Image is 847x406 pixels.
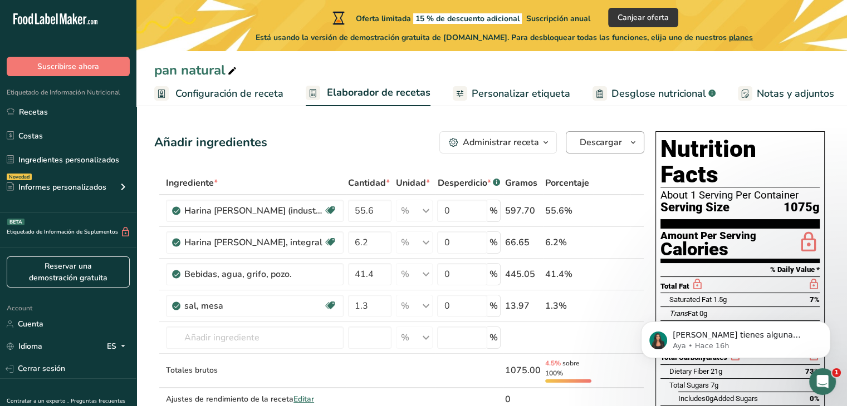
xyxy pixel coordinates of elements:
[593,81,716,106] a: Desglose nutricional
[810,295,820,304] span: 7%
[154,133,267,152] div: Añadir ingredientes
[437,176,500,190] div: Desperdicio
[545,236,591,249] div: 6.2%
[505,364,541,377] div: 1075.00
[545,268,591,281] div: 41.4%
[624,298,847,376] iframe: Intercom notifications mensaje
[713,295,727,304] span: 1.5g
[505,236,541,249] div: 66.65
[306,80,430,107] a: Elaborador de recetas
[660,231,756,241] div: Amount Per Serving
[7,57,130,76] button: Suscribirse ahora
[184,268,324,281] div: Bebidas, agua, grifo, pozo.
[505,204,541,217] div: 597.70
[706,394,713,403] span: 0g
[566,131,644,154] button: Descargar
[166,364,344,376] div: Totales brutos
[545,359,579,378] span: sobre 100%
[809,368,836,395] iframe: Intercom live chat
[545,359,561,368] span: 4.5%
[678,394,758,403] span: Includes Added Sugars
[293,394,314,404] span: Editar
[453,81,570,106] a: Personalizar etiqueta
[107,340,130,353] div: ES
[660,241,756,258] div: Calories
[729,32,753,43] span: planes
[580,136,622,149] span: Descargar
[505,268,541,281] div: 445.05
[784,201,820,215] span: 1075g
[175,86,283,101] span: Configuración de receta
[154,60,239,80] div: pan natural
[660,136,820,187] h1: Nutrition Facts
[330,11,590,24] div: Oferta limitada
[7,181,106,193] div: Informes personalizados
[526,13,590,24] span: Suscripción anual
[37,61,99,72] span: Suscribirse ahora
[618,12,669,23] span: Canjear oferta
[7,336,42,356] a: Idioma
[396,176,430,190] span: Unidad
[505,299,541,313] div: 13.97
[608,8,678,27] button: Canjear oferta
[327,85,430,100] span: Elaborador de recetas
[7,174,32,180] div: Novedad
[256,32,753,43] span: Está usando la versión de demostración gratuita de [DOMAIN_NAME]. Para desbloquear todas las func...
[166,326,344,349] input: Añadir ingrediente
[184,299,324,313] div: sal, mesa
[545,176,589,190] span: Porcentaje
[7,397,68,405] a: Contratar a un experto .
[611,86,706,101] span: Desglose nutricional
[660,282,689,290] span: Total Fat
[660,201,730,215] span: Serving Size
[669,295,712,304] span: Saturated Fat
[711,381,718,389] span: 7g
[660,190,820,201] div: About 1 Serving Per Container
[154,81,283,106] a: Configuración de receta
[184,236,324,249] div: Harina [PERSON_NAME], integral
[810,394,820,403] span: 0%
[832,368,841,377] span: 1
[738,81,834,106] a: Notas y adjuntos
[7,256,130,288] a: Reservar una demostración gratuita
[472,86,570,101] span: Personalizar etiqueta
[184,204,324,217] div: Harina [PERSON_NAME] (industrial), 13% de proteína, blanqueada, enriquecida
[413,13,522,24] span: 15 % de descuento adicional
[545,299,591,313] div: 1.3%
[757,86,834,101] span: Notas y adjuntos
[545,204,591,217] div: 55.6%
[505,176,537,190] span: Gramos
[463,136,539,149] div: Administrar receta
[348,176,390,190] span: Cantidad
[505,393,541,406] div: 0
[166,393,344,405] div: Ajustes de rendimiento de la receta
[669,381,709,389] span: Total Sugars
[660,263,820,276] section: % Daily Value *
[166,176,218,190] span: Ingrediente
[439,131,557,154] button: Administrar receta
[7,219,25,225] div: BETA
